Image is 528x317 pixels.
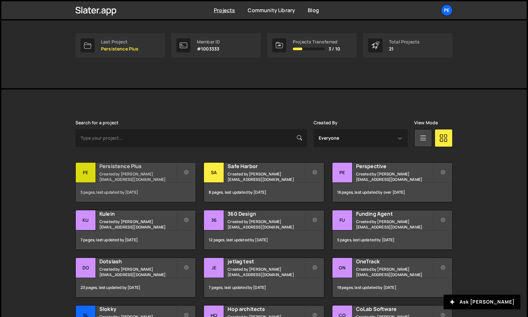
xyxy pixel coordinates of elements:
div: 5 pages, last updated by [DATE] [332,230,452,250]
div: je [204,258,224,278]
h2: Perspective [356,163,433,170]
div: 7 pages, last updated by [DATE] [76,230,196,250]
a: Community Library [248,7,295,14]
h2: Dotslash [99,258,176,265]
h2: 360 Design [228,210,305,217]
a: Pe Persistence Plus Created by [PERSON_NAME][EMAIL_ADDRESS][DOMAIN_NAME] 5 pages, last updated by... [75,162,196,202]
div: 36 [204,210,224,230]
small: Created by [PERSON_NAME][EMAIL_ADDRESS][DOMAIN_NAME] [356,171,433,182]
button: Ask [PERSON_NAME] [444,295,520,309]
a: Fu Funding Agent Created by [PERSON_NAME][EMAIL_ADDRESS][DOMAIN_NAME] 5 pages, last updated by [D... [332,210,453,250]
small: Created by [PERSON_NAME][EMAIL_ADDRESS][DOMAIN_NAME] [99,171,176,182]
span: 3 / 10 [329,46,340,51]
div: 12 pages, last updated by [DATE] [204,230,324,250]
div: Fu [332,210,353,230]
div: Sa [204,163,224,183]
div: Member ID [197,39,220,44]
div: 7 pages, last updated by [DATE] [204,278,324,297]
h2: CoLab Software [356,305,433,313]
input: Type your project... [75,129,307,147]
div: Pe [332,163,353,183]
h2: OneTrack [356,258,433,265]
div: 19 pages, last updated by [DATE] [332,278,452,297]
a: 36 360 Design Created by [PERSON_NAME][EMAIL_ADDRESS][DOMAIN_NAME] 12 pages, last updated by [DATE] [204,210,324,250]
label: Created By [314,120,338,125]
a: Ku Kulein Created by [PERSON_NAME][EMAIL_ADDRESS][DOMAIN_NAME] 7 pages, last updated by [DATE] [75,210,196,250]
a: Do Dotslash Created by [PERSON_NAME][EMAIL_ADDRESS][DOMAIN_NAME] 23 pages, last updated by [DATE] [75,258,196,298]
a: je jetlag test Created by [PERSON_NAME][EMAIL_ADDRESS][DOMAIN_NAME] 7 pages, last updated by [DATE] [204,258,324,298]
h2: Safe Harbor [228,163,305,170]
h2: Kulein [99,210,176,217]
p: 21 [389,46,420,51]
h2: jetlag test [228,258,305,265]
div: Pe [76,163,96,183]
label: Search for a project [75,120,119,125]
a: Blog [308,7,319,14]
a: Projects [214,7,235,14]
h2: Funding Agent [356,210,433,217]
a: Sa Safe Harbor Created by [PERSON_NAME][EMAIL_ADDRESS][DOMAIN_NAME] 8 pages, last updated by [DATE] [204,162,324,202]
small: Created by [PERSON_NAME][EMAIL_ADDRESS][DOMAIN_NAME] [99,219,176,230]
a: Pe [441,4,453,16]
small: Created by [PERSON_NAME][EMAIL_ADDRESS][DOMAIN_NAME] [356,219,433,230]
h2: Slokky [99,305,176,313]
a: Pe Perspective Created by [PERSON_NAME][EMAIL_ADDRESS][DOMAIN_NAME] 16 pages, last updated by ove... [332,162,453,202]
div: Ku [76,210,96,230]
div: Projects Transferred [293,39,340,44]
div: Do [76,258,96,278]
small: Created by [PERSON_NAME][EMAIL_ADDRESS][DOMAIN_NAME] [99,267,176,277]
p: #1003333 [197,46,220,51]
small: Created by [PERSON_NAME][EMAIL_ADDRESS][DOMAIN_NAME] [356,267,433,277]
a: Last Project Persistence Plus [75,33,165,58]
div: 8 pages, last updated by [DATE] [204,183,324,202]
a: On OneTrack Created by [PERSON_NAME][EMAIL_ADDRESS][DOMAIN_NAME] 19 pages, last updated by [DATE] [332,258,453,298]
div: 16 pages, last updated by over [DATE] [332,183,452,202]
h2: Persistence Plus [99,163,176,170]
div: Last Project [101,39,139,44]
div: 5 pages, last updated by [DATE] [76,183,196,202]
div: Total Projects [389,39,420,44]
label: View Mode [414,120,438,125]
p: Persistence Plus [101,46,139,51]
small: Created by [PERSON_NAME][EMAIL_ADDRESS][DOMAIN_NAME] [228,267,305,277]
small: Created by [PERSON_NAME][EMAIL_ADDRESS][DOMAIN_NAME] [228,171,305,182]
div: 23 pages, last updated by [DATE] [76,278,196,297]
h2: Hop architects [228,305,305,313]
div: On [332,258,353,278]
small: Created by [PERSON_NAME][EMAIL_ADDRESS][DOMAIN_NAME] [228,219,305,230]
